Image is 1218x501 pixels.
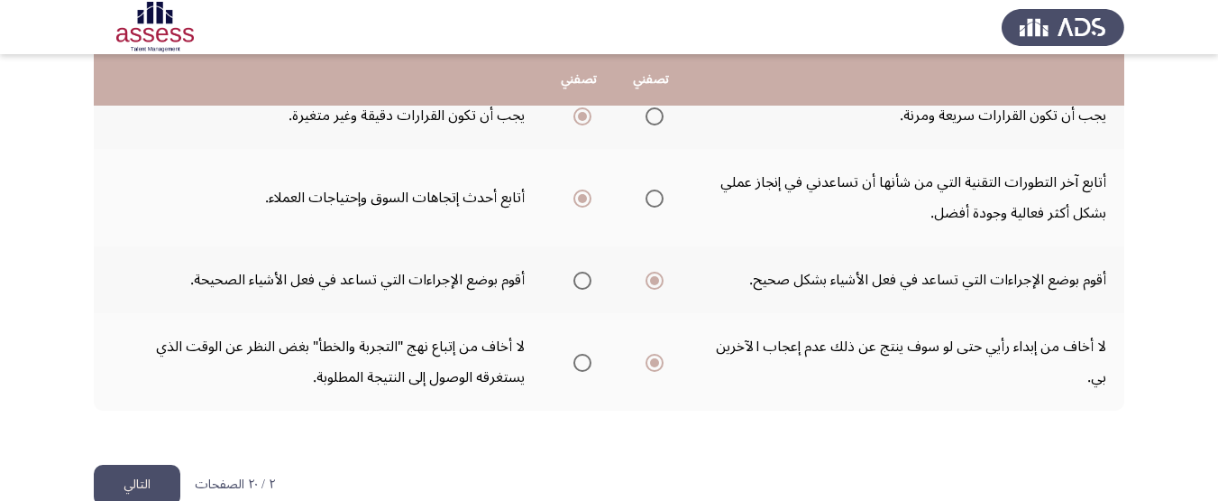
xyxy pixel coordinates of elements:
[687,82,1124,149] td: يجب أن تكون القرارات سريعة ومرنة.
[566,100,591,131] mat-radio-group: Select an option
[566,347,591,377] mat-radio-group: Select an option
[638,264,664,295] mat-radio-group: Select an option
[566,182,591,213] mat-radio-group: Select an option
[94,246,543,313] td: أقوم بوضع الإجراءات التي تساعد في فعل الأشياء الصحيحة.
[687,149,1124,246] td: أتابع آخر التطورات التقنية التي من شأنها أن تساعدني في إنجاز عملي بشكل أكثر فعالية وجودة أفضل.
[94,313,543,411] td: لا أخاف من إتباع نهج "التجربة والخطأ" بغض النظر عن الوقت الذي يستغرقه الوصول إلى النتيجة المطلوبة.
[94,82,543,149] td: يجب أن تكون القرارات دقيقة وغير متغيرة.
[94,2,216,52] img: Assessment logo of Potentiality Assessment
[566,264,591,295] mat-radio-group: Select an option
[638,100,664,131] mat-radio-group: Select an option
[638,347,664,377] mat-radio-group: Select an option
[687,246,1124,313] td: أقوم بوضع الإجراءات التي تساعد في فعل الأشياء بشكل صحيح.
[687,313,1124,411] td: لا أخاف من إبداء رأيي حتى لو سوف ينتج عن ذلك عدم إعجاب الآخرين بي.
[543,54,615,106] th: تصفني
[615,54,687,106] th: تصفني
[1002,2,1124,52] img: Assess Talent Management logo
[638,182,664,213] mat-radio-group: Select an option
[195,478,276,493] p: ٢ / ٢٠ الصفحات
[94,149,543,246] td: أتابع أحدث إتجاهات السوق وإحتياجات العملاء.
